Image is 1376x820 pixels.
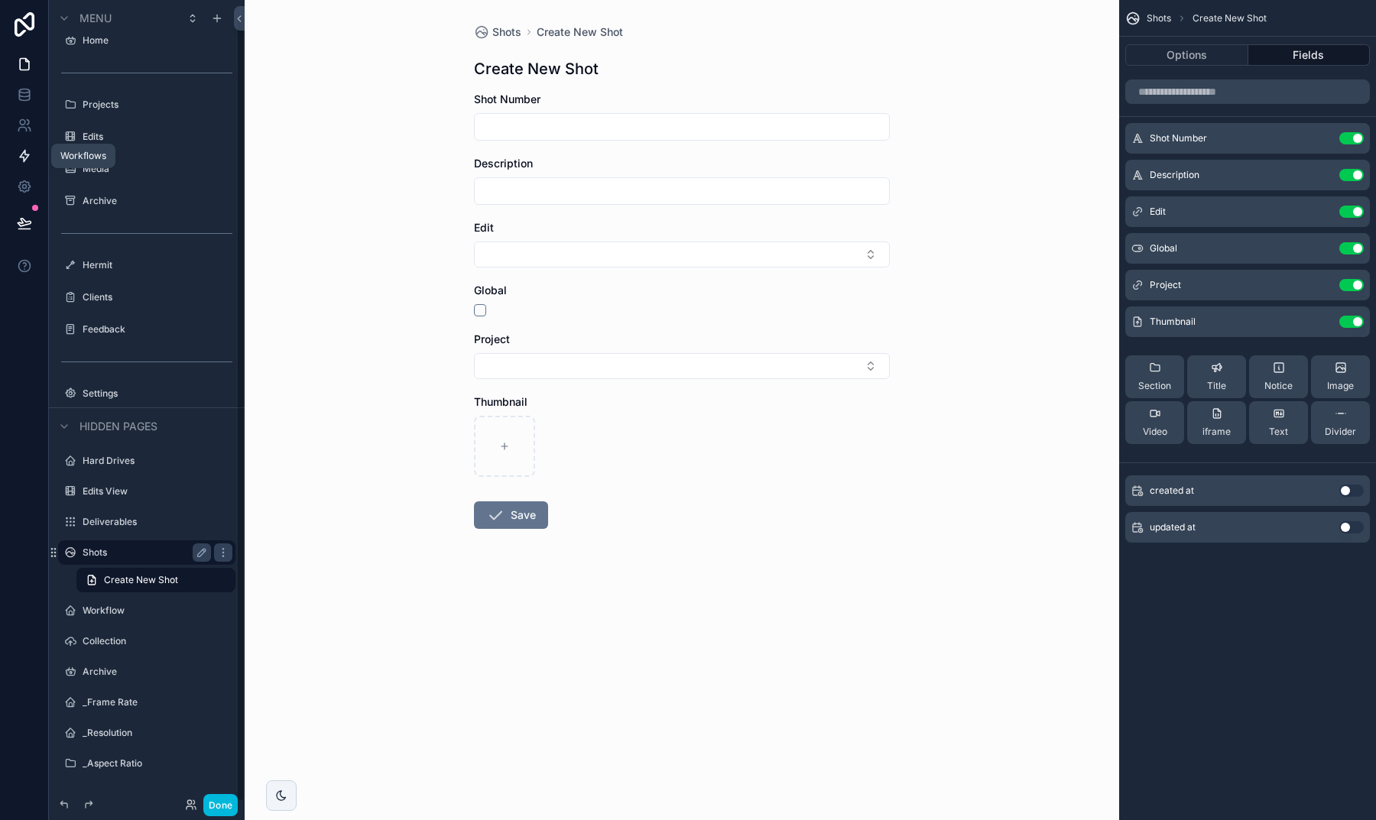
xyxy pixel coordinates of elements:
span: Section [1138,380,1171,392]
span: Edit [474,221,494,234]
span: Global [474,284,507,297]
span: Thumbnail [474,395,527,408]
label: Projects [83,99,226,111]
span: Thumbnail [1150,316,1196,328]
a: Create New Shot [537,24,623,40]
a: Shots [474,24,521,40]
button: Options [1125,44,1248,66]
label: Deliverables [83,516,226,528]
span: Divider [1325,426,1356,438]
button: Divider [1311,401,1370,444]
label: Media [83,163,226,175]
span: Shot Number [474,92,540,105]
button: Title [1187,355,1246,398]
button: Video [1125,401,1184,444]
span: Create New Shot [1193,12,1267,24]
label: Workflow [83,604,226,617]
span: Title [1207,380,1226,392]
button: iframe [1187,401,1246,444]
span: Create New Shot [104,574,178,586]
a: Create New Shot [76,568,235,592]
span: Edit [1150,206,1166,218]
label: _Frame Rate [83,696,226,708]
button: Select Button [474,353,890,379]
span: Description [1150,169,1199,181]
span: Project [474,332,510,345]
span: Notice [1264,380,1293,392]
button: Text [1249,401,1308,444]
label: Shots [83,546,205,559]
label: _Aspect Ratio [83,757,226,770]
span: created at [1150,485,1194,497]
span: iframe [1202,426,1231,438]
label: Hard Drives [83,455,226,467]
div: Workflows [60,150,106,162]
span: Shot Number [1150,132,1207,144]
span: Description [474,157,533,170]
label: Archive [83,666,226,678]
label: Settings [83,387,226,400]
button: Save [474,501,548,529]
label: Home [83,34,226,47]
span: Shots [1147,12,1171,24]
span: Image [1327,380,1354,392]
label: Hermit [83,259,226,271]
span: Video [1143,426,1167,438]
button: Image [1311,355,1370,398]
label: Archive [83,195,226,207]
label: Feedback [83,323,226,335]
button: Notice [1249,355,1308,398]
label: Edits [83,131,226,143]
button: Select Button [474,241,890,267]
label: Edits View [83,485,226,498]
span: Global [1150,242,1177,254]
span: updated at [1150,521,1196,533]
button: Section [1125,355,1184,398]
h1: Create New Shot [474,58,599,79]
label: _Resolution [83,727,226,739]
label: Clients [83,291,226,303]
label: Collection [83,635,226,647]
span: Hidden pages [80,419,157,434]
span: Project [1150,279,1181,291]
button: Done [203,794,238,816]
button: Fields [1248,44,1371,66]
span: Menu [80,11,112,26]
span: Shots [492,24,521,40]
span: Text [1269,426,1288,438]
